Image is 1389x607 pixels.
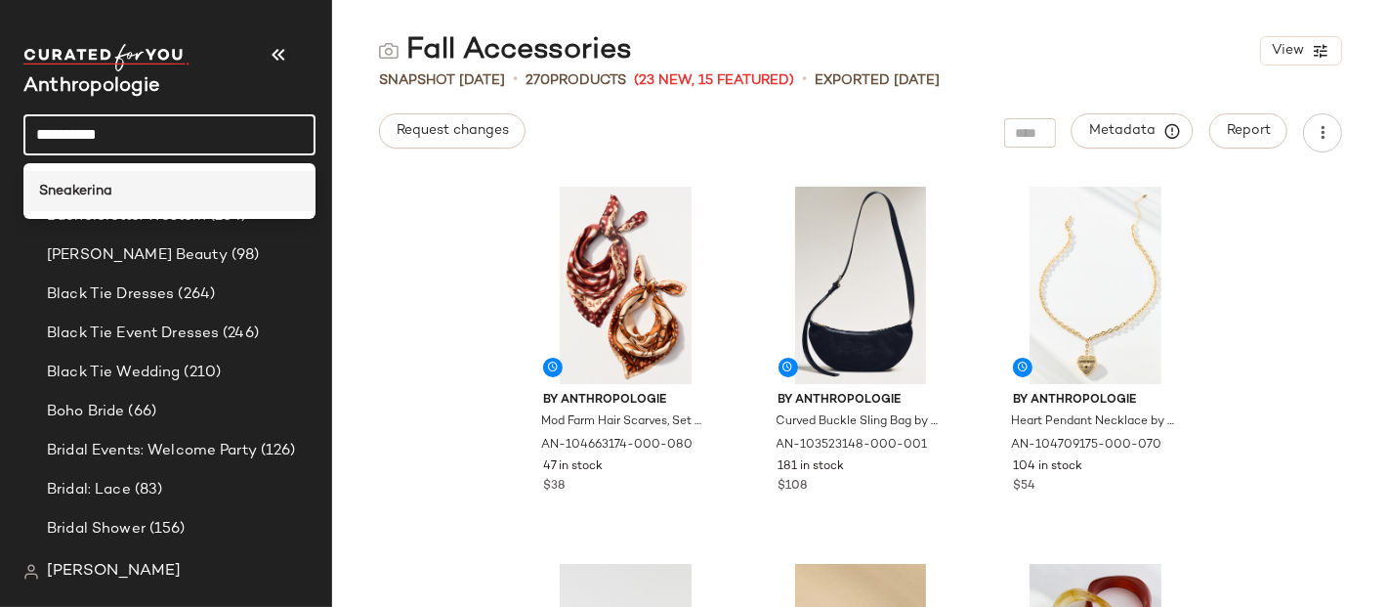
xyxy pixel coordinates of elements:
[815,70,940,91] p: Exported [DATE]
[997,187,1194,384] img: 104709175_070_b
[1072,113,1194,149] button: Metadata
[541,413,706,431] span: Mod Farm Hair Scarves, Set of 2 by Anthropologie in Orange, Women's, Polyester
[23,76,160,97] span: Current Company Name
[146,518,186,541] span: (156)
[1011,413,1176,431] span: Heart Pendant Necklace by Anthropologie in Gold, Women's, Gold/Plated Brass
[379,31,632,70] div: Fall Accessories
[1260,36,1342,65] button: View
[47,518,146,541] span: Bridal Shower
[228,244,260,267] span: (98)
[1013,478,1035,496] span: $54
[634,70,794,91] span: (23 New, 15 Featured)
[526,70,626,91] div: Products
[47,440,257,462] span: Bridal Events: Welcome Party
[39,181,112,201] b: Sneakerina
[541,437,693,455] span: AN-104663174-000-080
[47,479,131,501] span: Bridal: Lace
[396,123,509,139] span: Request changes
[47,362,180,384] span: Black Tie Wedding
[1013,458,1082,476] span: 104 in stock
[1271,43,1304,59] span: View
[802,68,807,92] span: •
[379,41,399,61] img: svg%3e
[779,392,944,410] span: By Anthropologie
[513,68,518,92] span: •
[174,283,215,306] span: (264)
[1013,392,1178,410] span: By Anthropologie
[180,362,221,384] span: (210)
[527,187,724,384] img: 104663174_080_b
[543,478,565,496] span: $38
[23,44,189,71] img: cfy_white_logo.C9jOOHJF.svg
[1088,122,1177,140] span: Metadata
[1209,113,1287,149] button: Report
[131,479,163,501] span: (83)
[47,401,124,423] span: Boho Bride
[124,401,156,423] span: (66)
[47,244,228,267] span: [PERSON_NAME] Beauty
[379,113,526,149] button: Request changes
[1226,123,1271,139] span: Report
[47,560,181,584] span: [PERSON_NAME]
[543,458,603,476] span: 47 in stock
[543,392,708,410] span: By Anthropologie
[777,413,942,431] span: Curved Buckle Sling Bag by Anthropologie in Black, Women's, Polyester/Polyurethane
[47,323,219,345] span: Black Tie Event Dresses
[219,323,259,345] span: (246)
[526,73,550,88] span: 270
[777,437,928,455] span: AN-103523148-000-001
[47,283,174,306] span: Black Tie Dresses
[779,478,808,496] span: $108
[23,564,39,580] img: svg%3e
[763,187,959,384] img: 103523148_001_b
[257,440,296,462] span: (126)
[779,458,845,476] span: 181 in stock
[379,70,505,91] span: Snapshot [DATE]
[1011,437,1161,455] span: AN-104709175-000-070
